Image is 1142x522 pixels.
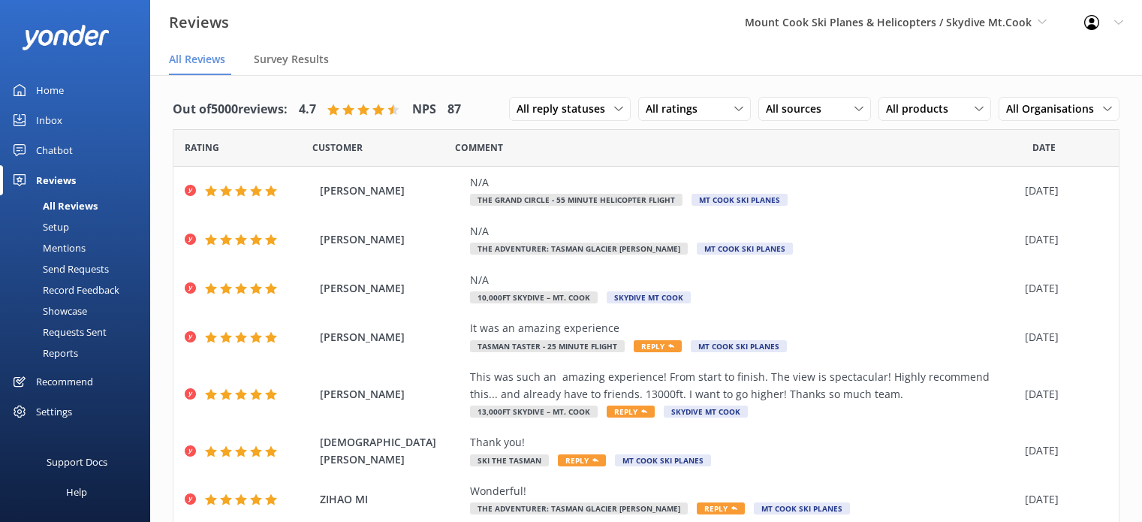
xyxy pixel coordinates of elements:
[9,237,150,258] a: Mentions
[9,342,150,364] a: Reports
[66,477,87,507] div: Help
[470,406,598,418] span: 13,000ft Skydive – Mt. Cook
[646,101,707,117] span: All ratings
[320,183,463,199] span: [PERSON_NAME]
[470,502,688,514] span: The Adventurer: Tasman Glacier [PERSON_NAME]
[412,100,436,119] h4: NPS
[320,434,463,468] span: [DEMOGRAPHIC_DATA][PERSON_NAME]
[9,258,150,279] a: Send Requests
[517,101,614,117] span: All reply statuses
[36,135,73,165] div: Chatbot
[470,194,682,206] span: The Grand Circle - 55 Minute Helicopter Flight
[320,491,463,508] span: ZIHAO MI
[754,502,850,514] span: Mt Cook Ski Planes
[766,101,830,117] span: All sources
[691,340,787,352] span: Mt Cook Ski Planes
[9,258,109,279] div: Send Requests
[1025,491,1100,508] div: [DATE]
[36,165,76,195] div: Reviews
[470,320,1017,336] div: It was an amazing experience
[320,231,463,248] span: [PERSON_NAME]
[470,483,1017,499] div: Wonderful!
[312,140,363,155] span: Date
[1025,231,1100,248] div: [DATE]
[664,406,748,418] span: Skydive Mt Cook
[1025,329,1100,345] div: [DATE]
[470,223,1017,240] div: N/A
[470,340,625,352] span: Tasman Taster - 25 minute flight
[36,75,64,105] div: Home
[1025,280,1100,297] div: [DATE]
[36,367,93,397] div: Recommend
[697,502,745,514] span: Reply
[320,386,463,403] span: [PERSON_NAME]
[36,397,72,427] div: Settings
[47,447,107,477] div: Support Docs
[1025,183,1100,199] div: [DATE]
[169,52,225,67] span: All Reviews
[9,279,119,300] div: Record Feedback
[1006,101,1103,117] span: All Organisations
[254,52,329,67] span: Survey Results
[697,243,793,255] span: Mt Cook Ski Planes
[470,434,1017,451] div: Thank you!
[9,321,150,342] a: Requests Sent
[886,101,957,117] span: All products
[607,291,691,303] span: Skydive Mt Cook
[9,279,150,300] a: Record Feedback
[615,454,711,466] span: Mt Cook Ski Planes
[470,174,1017,191] div: N/A
[36,105,62,135] div: Inbox
[692,194,788,206] span: Mt Cook Ski Planes
[634,340,682,352] span: Reply
[447,100,461,119] h4: 87
[9,321,107,342] div: Requests Sent
[320,329,463,345] span: [PERSON_NAME]
[1025,442,1100,459] div: [DATE]
[470,243,688,255] span: The Adventurer: Tasman Glacier [PERSON_NAME]
[9,300,150,321] a: Showcase
[185,140,219,155] span: Date
[455,140,503,155] span: Question
[470,272,1017,288] div: N/A
[9,237,86,258] div: Mentions
[9,195,150,216] a: All Reviews
[23,25,109,50] img: yonder-white-logo.png
[9,195,98,216] div: All Reviews
[9,342,78,364] div: Reports
[470,291,598,303] span: 10,000ft Skydive – Mt. Cook
[470,454,549,466] span: Ski the Tasman
[299,100,316,119] h4: 4.7
[470,369,1017,403] div: This was such an amazing experience! From start to finish. The view is spectacular! Highly recomm...
[9,216,150,237] a: Setup
[9,300,87,321] div: Showcase
[320,280,463,297] span: [PERSON_NAME]
[9,216,69,237] div: Setup
[169,11,229,35] h3: Reviews
[173,100,288,119] h4: Out of 5000 reviews:
[607,406,655,418] span: Reply
[558,454,606,466] span: Reply
[1032,140,1056,155] span: Date
[1025,386,1100,403] div: [DATE]
[745,15,1032,29] span: Mount Cook Ski Planes & Helicopters / Skydive Mt.Cook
